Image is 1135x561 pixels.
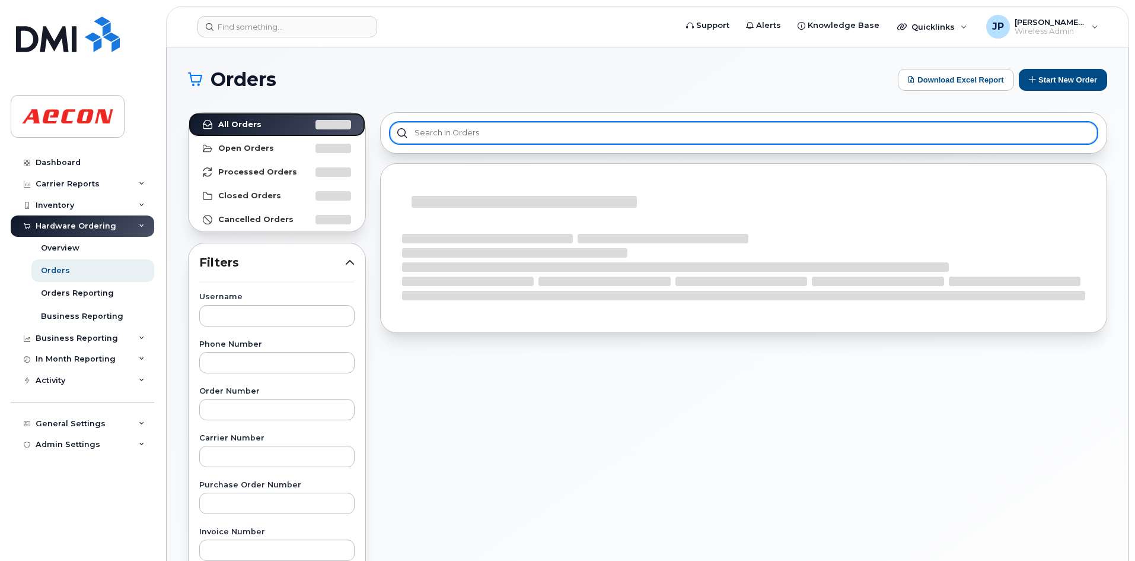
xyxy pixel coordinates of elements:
[189,137,365,160] a: Open Orders
[1019,69,1107,91] button: Start New Order
[189,160,365,184] a: Processed Orders
[218,215,294,224] strong: Cancelled Orders
[199,254,345,271] span: Filters
[189,208,365,232] a: Cancelled Orders
[218,120,262,129] strong: All Orders
[218,167,297,177] strong: Processed Orders
[218,191,281,201] strong: Closed Orders
[189,113,365,137] a: All Orders
[390,122,1097,144] input: Search in orders
[199,293,355,301] label: Username
[199,341,355,348] label: Phone Number
[218,144,274,153] strong: Open Orders
[199,435,355,442] label: Carrier Number
[199,388,355,395] label: Order Number
[199,481,355,489] label: Purchase Order Number
[211,71,276,88] span: Orders
[199,528,355,536] label: Invoice Number
[189,184,365,208] a: Closed Orders
[898,69,1014,91] button: Download Excel Report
